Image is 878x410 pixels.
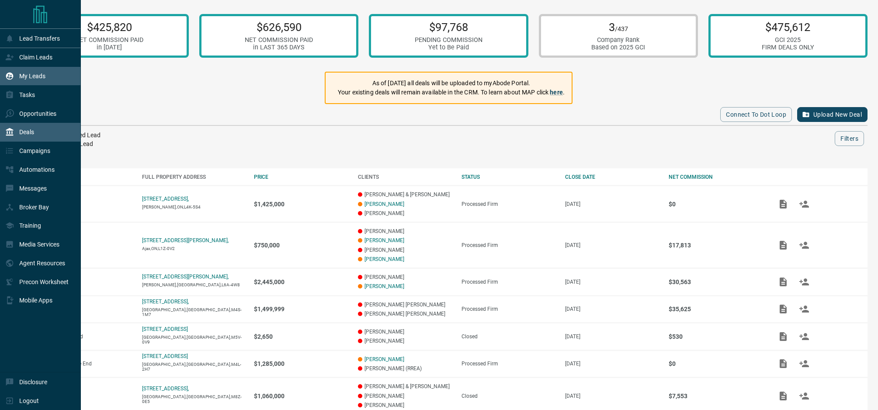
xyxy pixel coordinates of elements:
a: [STREET_ADDRESS] [142,326,188,332]
p: [PERSON_NAME] [358,338,453,344]
div: GCI 2025 [762,36,814,44]
p: $530 [669,333,763,340]
p: [DATE] [565,361,660,367]
div: Closed [462,334,556,340]
div: NET COMMISSION PAID [75,36,143,44]
div: PRICE [254,174,349,180]
div: Processed Firm [462,242,556,248]
p: $1,425,000 [254,201,349,208]
div: Closed [462,393,556,399]
span: Add / View Documents [773,242,794,248]
p: $475,612 [762,21,814,34]
p: $626,590 [245,21,313,34]
div: NET COMMISSION PAID [245,36,313,44]
a: [PERSON_NAME] [364,283,404,289]
p: Lease - Double End [38,334,133,340]
div: Processed Firm [462,306,556,312]
p: $425,820 [75,21,143,34]
div: FIRM DEALS ONLY [762,44,814,51]
div: PENDING COMMISSION [415,36,482,44]
span: Match Clients [794,393,815,399]
span: Add / View Documents [773,201,794,207]
p: Purchase - Double End [38,361,133,367]
p: [DATE] [565,306,660,312]
span: Match Clients [794,361,815,367]
p: [PERSON_NAME] [358,402,453,408]
div: FULL PROPERTY ADDRESS [142,174,245,180]
button: Filters [835,131,864,146]
div: in LAST 365 DAYS [245,44,313,51]
p: [PERSON_NAME] & [PERSON_NAME] [358,383,453,389]
p: [PERSON_NAME] [358,329,453,335]
span: Match Clients [794,306,815,312]
a: [STREET_ADDRESS], [142,299,189,305]
div: Based on 2025 GCI [591,44,645,51]
p: [PERSON_NAME] & [PERSON_NAME] [358,191,453,198]
div: Company Rank [591,36,645,44]
p: Purchase - Co-Op [38,242,133,248]
button: Upload New Deal [797,107,868,122]
p: [STREET_ADDRESS][PERSON_NAME], [142,237,229,243]
div: DEAL TYPE [38,174,133,180]
p: [GEOGRAPHIC_DATA],[GEOGRAPHIC_DATA],M4L-2H7 [142,362,245,372]
p: [GEOGRAPHIC_DATA],[GEOGRAPHIC_DATA],M5V-0V9 [142,335,245,344]
p: As of [DATE] all deals will be uploaded to myAbode Portal. [338,79,565,88]
span: Add / View Documents [773,333,794,339]
a: [STREET_ADDRESS] [142,353,188,359]
a: [PERSON_NAME] [364,256,404,262]
p: $30,563 [669,278,763,285]
p: $0 [669,360,763,367]
a: here [550,89,563,96]
p: $2,445,000 [254,278,349,285]
p: $1,060,000 [254,393,349,400]
span: Match Clients [794,201,815,207]
p: $1,285,000 [254,360,349,367]
span: Add / View Documents [773,278,794,285]
p: [PERSON_NAME] [358,228,453,234]
p: [PERSON_NAME],ON,L4K-5S4 [142,205,245,209]
p: [PERSON_NAME] [PERSON_NAME] [358,311,453,317]
a: [PERSON_NAME] [364,356,404,362]
p: $17,813 [669,242,763,249]
p: [GEOGRAPHIC_DATA],[GEOGRAPHIC_DATA],M8Z-0E5 [142,394,245,404]
p: [DATE] [565,334,660,340]
span: Match Clients [794,242,815,248]
p: [STREET_ADDRESS][PERSON_NAME], [142,274,229,280]
p: $97,768 [415,21,482,34]
p: [DATE] [565,279,660,285]
div: Processed Firm [462,279,556,285]
p: Your existing deals will remain available in the CRM. To learn about MAP click . [338,88,565,97]
div: CLIENTS [358,174,453,180]
span: Add / View Documents [773,393,794,399]
a: [PERSON_NAME] [364,201,404,207]
p: [PERSON_NAME] [PERSON_NAME] [358,302,453,308]
div: Processed Firm [462,361,556,367]
p: Purchase - Listing [38,201,133,207]
div: in [DATE] [75,44,143,51]
div: Yet to Be Paid [415,44,482,51]
p: Purchase - Co-Op [38,279,133,285]
div: Processed Firm [462,201,556,207]
a: [PERSON_NAME] [364,237,404,243]
p: [STREET_ADDRESS], [142,386,189,392]
p: $1,499,999 [254,306,349,313]
p: [GEOGRAPHIC_DATA],[GEOGRAPHIC_DATA],M4S-1M7 [142,307,245,317]
button: Connect to Dot Loop [720,107,792,122]
span: /437 [615,25,628,33]
a: [STREET_ADDRESS], [142,196,189,202]
span: Match Clients [794,278,815,285]
p: [DATE] [565,242,660,248]
div: NET COMMISSION [669,174,763,180]
p: [DATE] [565,201,660,207]
div: CLOSE DATE [565,174,660,180]
span: Add / View Documents [773,306,794,312]
div: STATUS [462,174,556,180]
p: $750,000 [254,242,349,249]
p: $35,625 [669,306,763,313]
p: Ajax,ON,L1Z-0V2 [142,246,245,251]
p: Purchase - Listing [38,393,133,399]
p: 3 [591,21,645,34]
